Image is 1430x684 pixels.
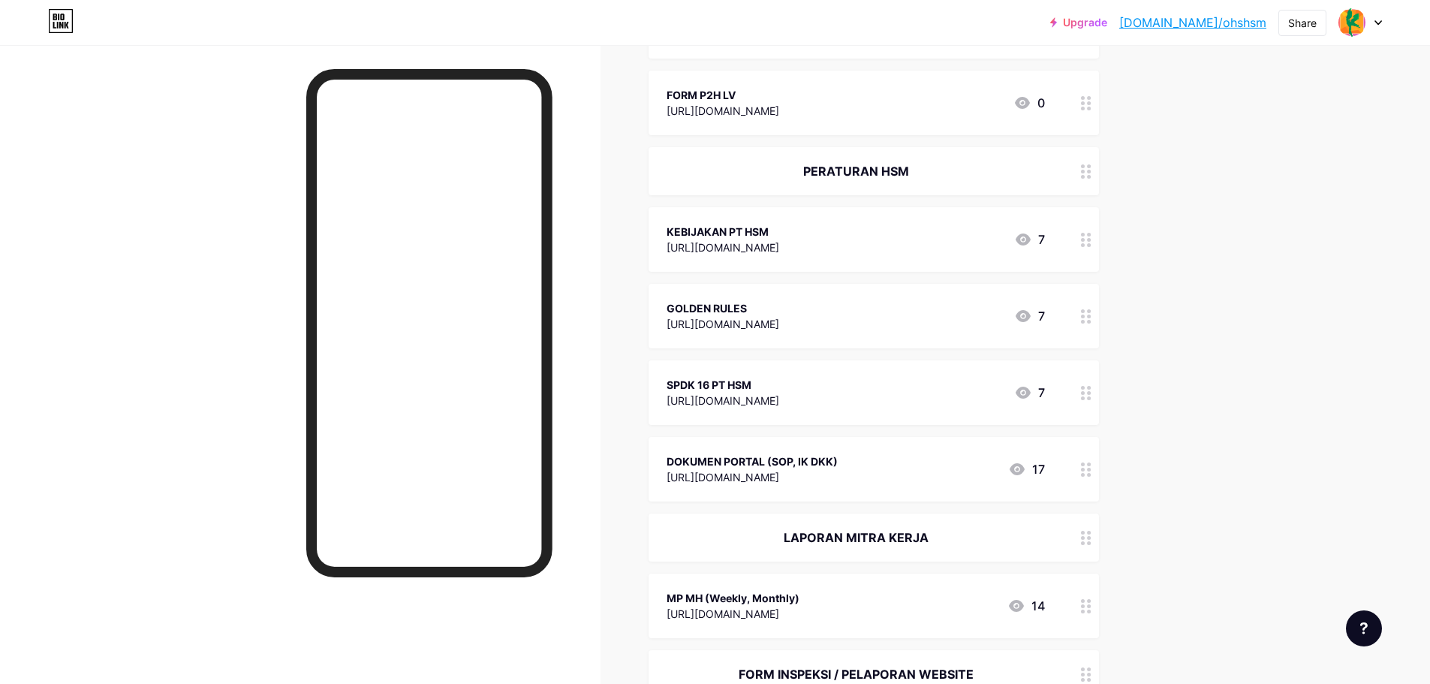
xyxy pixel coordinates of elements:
[667,453,838,469] div: DOKUMEN PORTAL (SOP, IK DKK)
[1008,460,1045,478] div: 17
[1013,94,1045,112] div: 0
[667,316,779,332] div: [URL][DOMAIN_NAME]
[667,606,799,622] div: [URL][DOMAIN_NAME]
[667,529,1045,547] div: LAPORAN MITRA KERJA
[667,300,779,316] div: GOLDEN RULES
[667,590,799,606] div: MP MH (Weekly, Monthly)
[1288,15,1317,31] div: Share
[667,377,779,393] div: SPDK 16 PT HSM
[667,240,779,255] div: [URL][DOMAIN_NAME]
[667,162,1045,180] div: PERATURAN HSM
[1050,17,1107,29] a: Upgrade
[1014,307,1045,325] div: 7
[1007,597,1045,615] div: 14
[1119,14,1266,32] a: [DOMAIN_NAME]/ohshsm
[667,469,838,485] div: [URL][DOMAIN_NAME]
[667,224,779,240] div: KEBIJAKAN PT HSM
[667,393,779,408] div: [URL][DOMAIN_NAME]
[1014,231,1045,249] div: 7
[1014,384,1045,402] div: 7
[667,103,779,119] div: [URL][DOMAIN_NAME]
[667,87,779,103] div: FORM P2H LV
[667,665,1045,683] div: FORM INSPEKSI / PELAPORAN WEBSITE
[1338,8,1366,37] img: ohshsm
